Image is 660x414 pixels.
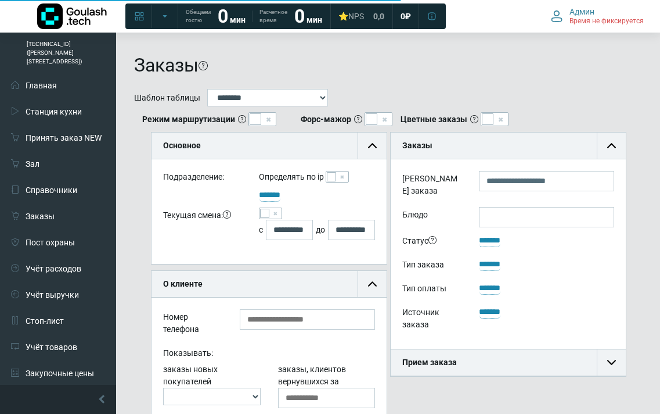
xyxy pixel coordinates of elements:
a: ⭐NPS 0,0 [331,6,391,27]
b: Заказы [402,141,432,150]
div: Тип заказа [394,257,470,275]
b: Основное [163,141,201,150]
span: мин [306,15,322,24]
strong: 0 [218,5,228,27]
span: Расчетное время [259,8,287,24]
img: collapse [607,358,616,367]
label: [PERSON_NAME] заказа [394,171,470,201]
span: 0 [401,11,405,22]
a: Обещаем гостю 0 мин Расчетное время 0 мин [179,6,329,27]
div: Текущая смена: [154,208,250,240]
div: Статус [394,233,470,251]
div: Подразделение: [154,171,250,188]
b: Цветные заказы [401,113,467,126]
h1: Заказы [134,54,199,76]
label: Шаблон таблицы [134,92,200,104]
b: О клиенте [163,279,203,288]
b: Режим маршрутизации [142,113,235,126]
img: collapse [368,141,377,150]
div: Тип оплаты [394,281,470,299]
span: мин [230,15,246,24]
div: Номер телефона [154,309,231,340]
label: Определять по ip [259,171,324,183]
button: Админ Время не фиксируется [544,4,651,28]
a: 0 ₽ [394,6,418,27]
span: Админ [569,6,594,17]
span: 0,0 [373,11,384,22]
div: заказы новых покупателей [154,363,269,408]
img: collapse [607,141,616,150]
div: Показывать: [154,345,384,363]
label: Блюдо [394,207,470,227]
span: ₽ [405,11,411,22]
span: NPS [348,12,364,21]
b: Форс-мажор [301,113,351,126]
b: Прием заказа [402,358,457,367]
div: с до [259,220,376,240]
div: ⭐ [338,11,364,22]
span: Обещаем гостю [186,8,211,24]
strong: 0 [294,5,305,27]
div: заказы, клиентов вернувшихся за [269,363,384,408]
img: Логотип компании Goulash.tech [37,3,107,29]
img: collapse [368,280,377,288]
div: Источник заказа [394,305,470,335]
span: Время не фиксируется [569,17,644,26]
